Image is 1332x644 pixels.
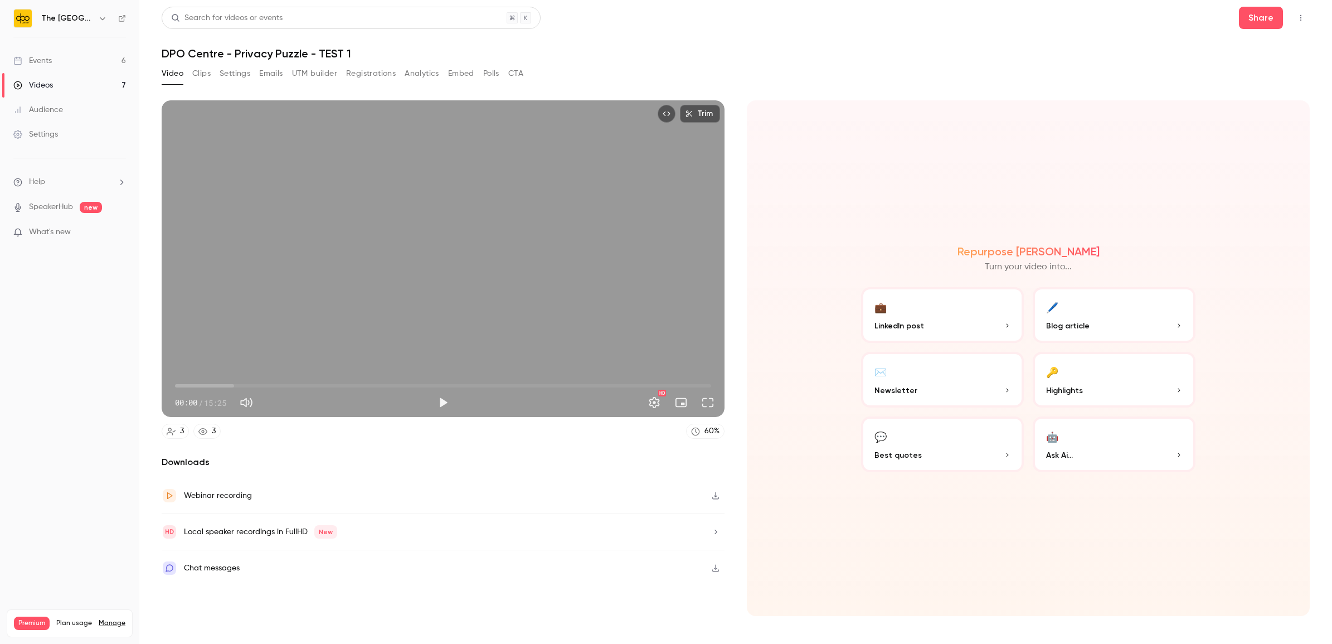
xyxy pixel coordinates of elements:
button: Embed [448,65,474,83]
button: Registrations [346,65,396,83]
span: Plan usage [56,619,92,628]
span: / [198,397,203,409]
span: Ask Ai... [1046,449,1073,461]
div: Videos [13,80,53,91]
span: new [80,202,102,213]
li: help-dropdown-opener [13,176,126,188]
button: ✉️Newsletter [861,352,1024,408]
span: LinkedIn post [874,320,924,332]
button: Analytics [405,65,439,83]
button: 💼LinkedIn post [861,287,1024,343]
div: 🔑 [1046,363,1058,380]
span: 00:00 [175,397,197,409]
a: 3 [193,424,221,439]
div: Webinar recording [184,489,252,502]
div: 60 % [704,425,720,437]
button: Mute [235,391,257,414]
span: What's new [29,226,71,238]
button: 🔑Highlights [1033,352,1195,408]
span: Blog article [1046,320,1090,332]
button: Share [1239,7,1283,29]
p: Turn your video into... [985,260,1072,274]
span: New [314,525,337,539]
a: 3 [162,424,189,439]
a: SpeakerHub [29,201,73,213]
span: Premium [14,617,50,630]
button: 💬Best quotes [861,417,1024,472]
div: Local speaker recordings in FullHD [184,525,337,539]
button: Top Bar Actions [1292,9,1310,27]
h2: Downloads [162,456,725,469]
button: Play [432,391,454,414]
div: ✉️ [874,363,887,380]
div: 💬 [874,428,887,445]
button: 🤖Ask Ai... [1033,417,1195,472]
div: 00:00 [175,397,226,409]
div: Search for videos or events [171,12,283,24]
button: Emails [259,65,283,83]
h1: DPO Centre - Privacy Puzzle - TEST 1 [162,47,1310,60]
div: 💼 [874,298,887,316]
button: UTM builder [292,65,337,83]
button: 🖊️Blog article [1033,287,1195,343]
button: Turn on miniplayer [670,391,692,414]
button: Polls [483,65,499,83]
div: 3 [212,425,216,437]
button: Settings [643,391,665,414]
span: Help [29,176,45,188]
h6: The [GEOGRAPHIC_DATA] [41,13,94,24]
button: Clips [192,65,211,83]
div: Settings [13,129,58,140]
div: Audience [13,104,63,115]
button: Full screen [697,391,719,414]
button: Embed video [658,105,675,123]
span: Best quotes [874,449,922,461]
div: 3 [180,425,184,437]
span: Newsletter [874,385,917,396]
iframe: Noticeable Trigger [113,227,126,238]
img: The DPO Centre [14,9,32,27]
div: 🖊️ [1046,298,1058,316]
a: Manage [99,619,125,628]
button: Settings [220,65,250,83]
button: Trim [680,105,720,123]
button: Video [162,65,183,83]
div: Events [13,55,52,66]
span: 15:25 [204,397,226,409]
button: CTA [508,65,523,83]
div: 🤖 [1046,428,1058,445]
div: Chat messages [184,561,240,575]
span: Highlights [1046,385,1083,396]
h2: Repurpose [PERSON_NAME] [957,245,1100,258]
a: 60% [686,424,725,439]
div: HD [658,390,666,396]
